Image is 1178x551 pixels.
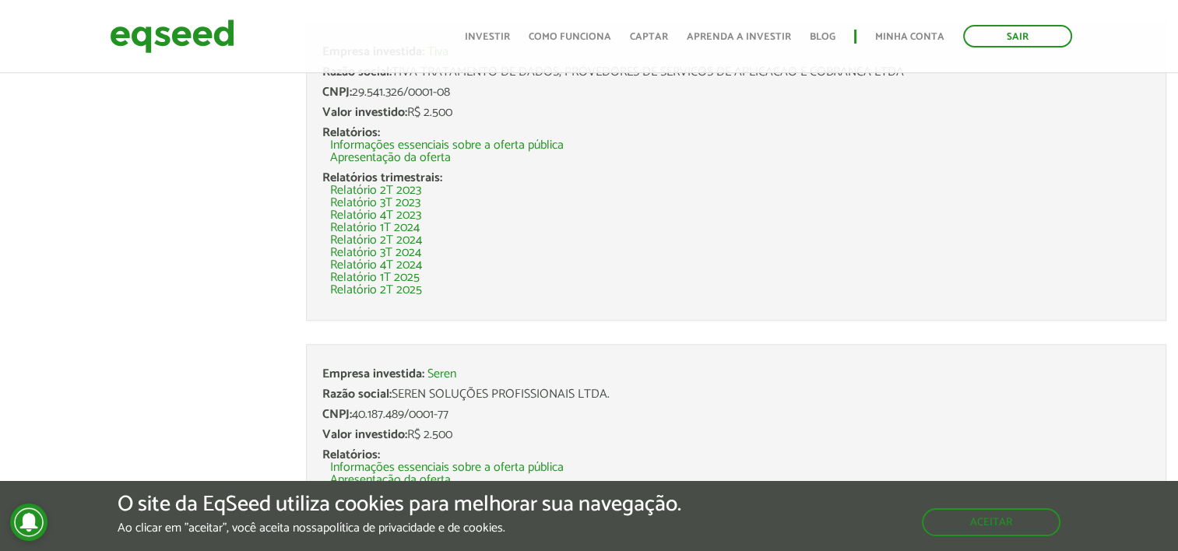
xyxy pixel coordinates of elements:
span: CNPJ: [322,404,352,425]
a: Captar [630,32,668,42]
a: Sair [963,25,1072,47]
a: Informações essenciais sobre a oferta pública [330,139,564,152]
a: Relatório 4T 2024 [330,259,422,272]
a: Relatório 3T 2024 [330,247,421,259]
span: Relatórios: [322,444,380,465]
a: Minha conta [875,32,944,42]
span: Empresa investida: [322,363,424,384]
a: Investir [465,32,510,42]
a: Relatório 4T 2023 [330,209,421,222]
div: R$ 2.500 [322,107,1150,119]
a: Relatório 1T 2024 [330,222,420,234]
button: Aceitar [922,508,1060,536]
div: R$ 2.500 [322,429,1150,441]
p: Ao clicar em "aceitar", você aceita nossa . [118,521,681,535]
a: política de privacidade e de cookies [323,522,503,535]
span: Relatórios trimestrais: [322,167,442,188]
a: Relatório 1T 2025 [330,272,420,284]
h5: O site da EqSeed utiliza cookies para melhorar sua navegação. [118,493,681,517]
div: TIVA TRATAMENTO DE DADOS, PROVEDORES DE SERVICOS DE APLICACAO E COBRANCA LTDA [322,66,1150,79]
img: EqSeed [110,16,234,57]
a: Como funciona [529,32,611,42]
div: 29.541.326/0001-08 [322,86,1150,99]
a: Relatório 2T 2024 [330,234,422,247]
a: Informações essenciais sobre a oferta pública [330,462,564,474]
span: Relatórios: [322,122,380,143]
div: SEREN SOLUÇÕES PROFISSIONAIS LTDA. [322,388,1150,401]
span: Razão social: [322,384,392,405]
span: Valor investido: [322,424,407,445]
a: Blog [810,32,835,42]
a: Relatório 2T 2023 [330,184,421,197]
span: Valor investido: [322,102,407,123]
a: Apresentação da oferta [330,474,451,486]
a: Relatório 3T 2023 [330,197,420,209]
a: Seren [427,368,456,381]
a: Aprenda a investir [687,32,791,42]
div: 40.187.489/0001-77 [322,409,1150,421]
a: Relatório 2T 2025 [330,284,422,297]
a: Apresentação da oferta [330,152,451,164]
span: CNPJ: [322,82,352,103]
